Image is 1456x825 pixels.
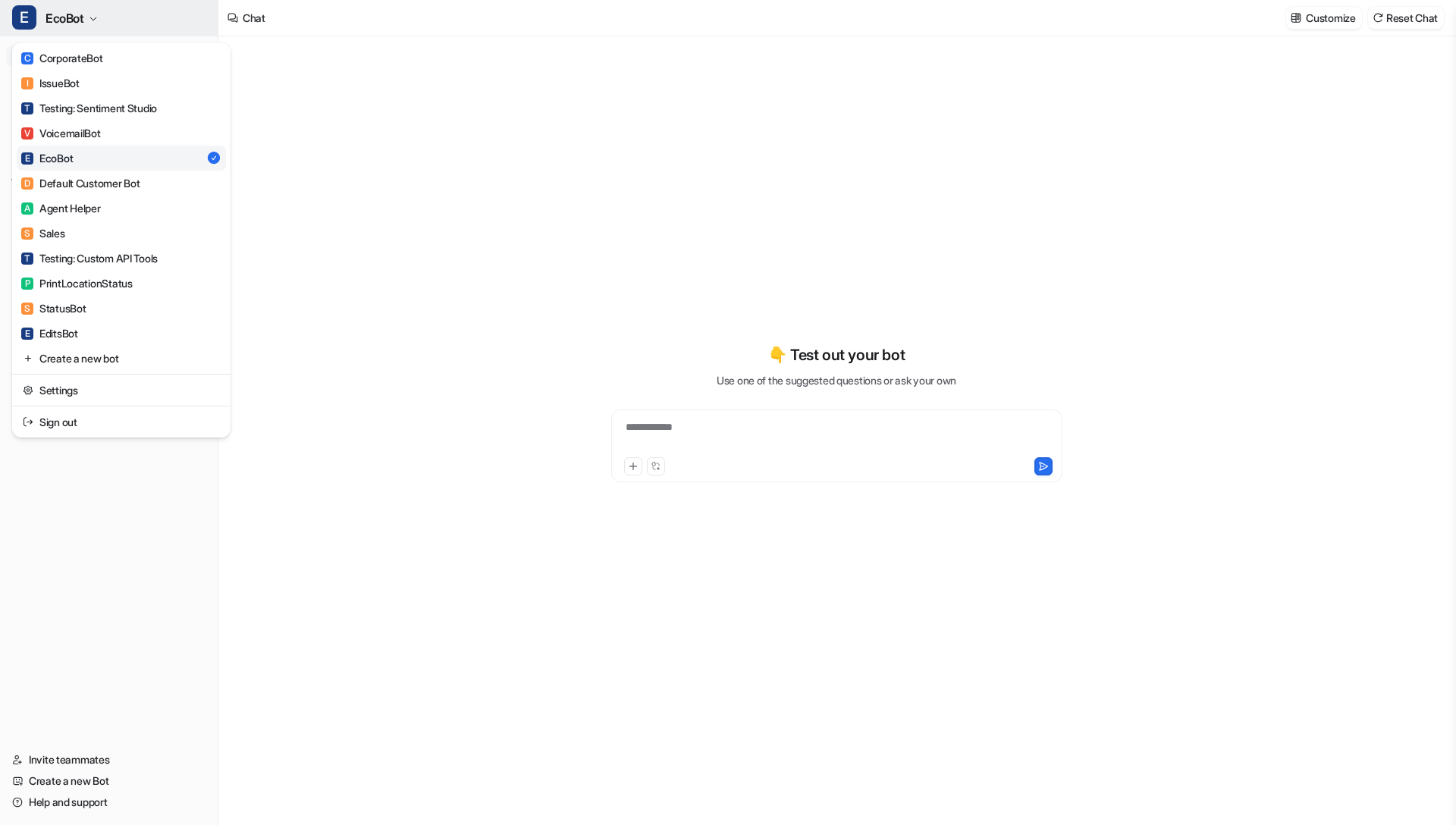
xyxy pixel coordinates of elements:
[17,378,226,403] a: Settings
[21,175,140,191] div: Default Customer Bot
[21,152,33,165] span: E
[21,102,33,114] span: T
[21,328,33,340] span: E
[21,75,80,91] div: IssueBot
[23,382,33,398] img: reset
[21,325,78,341] div: EditsBot
[17,409,226,434] a: Sign out
[21,177,33,190] span: D
[21,127,33,140] span: V
[21,125,101,141] div: VoicemailBot
[21,303,33,315] span: S
[21,52,33,64] span: C
[21,278,33,290] span: P
[45,8,84,29] span: EcoBot
[21,225,65,241] div: Sales
[21,253,33,265] span: T
[17,346,226,371] a: Create a new bot
[21,100,157,116] div: Testing: Sentiment Studio
[21,77,33,89] span: I
[21,50,103,66] div: CorporateBot
[12,5,36,30] span: E
[21,150,73,166] div: EcoBot
[21,275,133,291] div: PrintLocationStatus
[12,42,231,438] div: EEcoBot
[21,227,33,240] span: S
[21,200,101,216] div: Agent Helper
[23,350,33,366] img: reset
[21,202,33,215] span: A
[23,414,33,430] img: reset
[21,300,86,316] div: StatusBot
[21,250,158,266] div: Testing: Custom API Tools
